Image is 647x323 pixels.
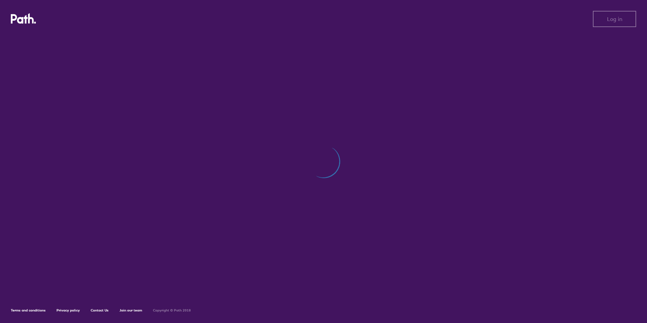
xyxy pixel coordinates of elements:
[607,16,622,22] span: Log in
[153,308,191,313] h6: Copyright © Path 2018
[11,308,46,313] a: Terms and conditions
[593,11,636,27] button: Log in
[91,308,109,313] a: Contact Us
[119,308,142,313] a: Join our team
[57,308,80,313] a: Privacy policy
